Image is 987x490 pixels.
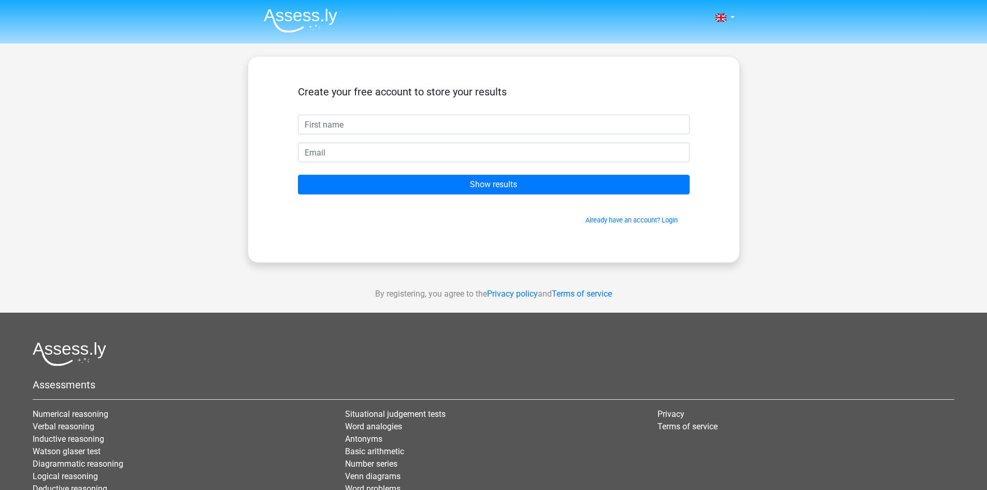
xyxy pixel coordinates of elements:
a: Basic arithmetic [345,446,404,456]
a: Terms of service [552,289,612,299]
a: Venn diagrams [345,471,400,481]
a: Privacy policy [487,289,538,299]
img: Assessly [264,8,337,33]
a: Logical reasoning [33,471,98,481]
a: Number series [345,459,397,469]
a: Watson glaser test [33,446,101,456]
a: Numerical reasoning [33,409,108,419]
input: Show results [298,175,690,194]
a: Word analogies [345,422,402,431]
a: Inductive reasoning [33,434,104,444]
a: Verbal reasoning [33,422,94,431]
a: Already have an account? Login [585,216,678,224]
h5: Create your free account to store your results [298,86,690,98]
a: Terms of service [657,422,718,431]
a: Diagrammatic reasoning [33,459,123,469]
img: Assessly logo [33,342,106,366]
h5: Assessments [33,379,954,391]
input: First name [298,115,690,134]
a: Situational judgement tests [345,409,446,419]
a: Privacy [657,409,684,419]
input: Email [298,143,690,162]
a: Antonyms [345,434,382,444]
